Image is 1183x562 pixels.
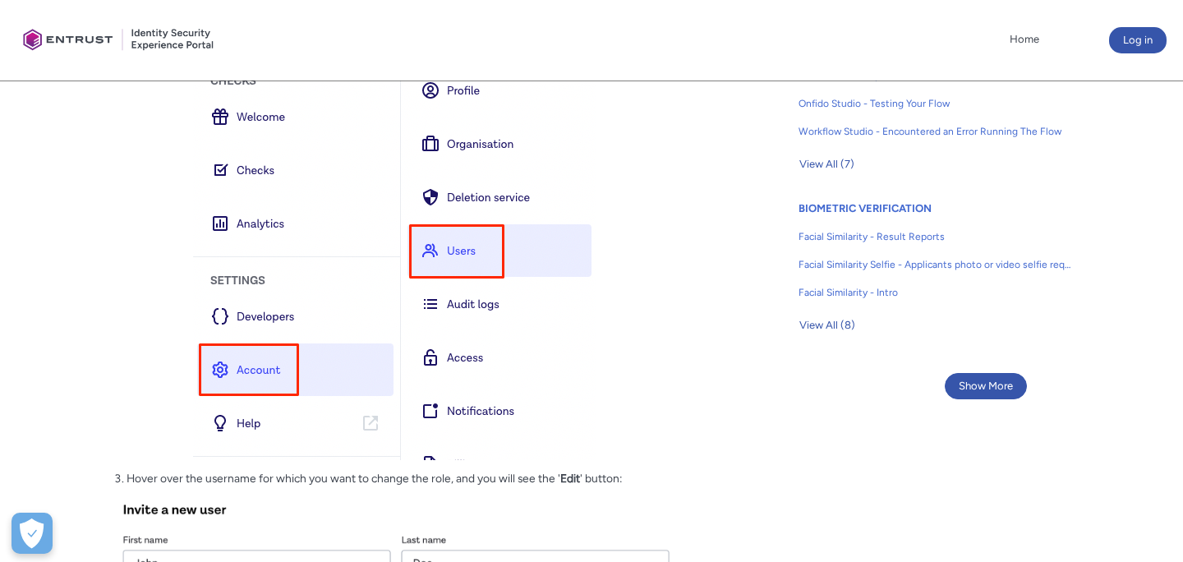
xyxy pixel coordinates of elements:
[799,279,1071,306] a: Facial Similarity - Intro
[1109,27,1167,53] button: Log in
[799,152,854,177] span: View All (7)
[799,223,1071,251] a: Facial Similarity - Result Reports
[1006,27,1043,52] a: Home
[799,151,855,177] button: View All (7)
[12,513,53,554] div: Cookie Preferences
[560,472,580,485] strong: Edit
[799,117,1071,145] a: Workflow Studio - Encountered an Error Running The Flow
[799,257,1071,272] span: Facial Similarity Selfie - Applicants photo or video selfie requirements
[799,90,1071,117] a: Onfido Studio - Testing Your Flow
[945,373,1027,399] button: Show More
[12,513,53,554] button: Open Preferences
[799,229,1071,244] span: Facial Similarity - Result Reports
[799,202,932,214] a: BIOMETRIC VERIFICATION
[799,124,1071,139] span: Workflow Studio - Encountered an Error Running The Flow
[799,96,1071,111] span: Onfido Studio - Testing Your Flow
[127,470,683,487] li: Hover over the username for which you want to change the role, and you will see the ' ' button:
[799,251,1071,279] a: Facial Similarity Selfie - Applicants photo or video selfie requirements
[799,285,1071,300] span: Facial Similarity - Intro
[799,313,855,338] span: View All (8)
[799,312,856,339] button: View All (8)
